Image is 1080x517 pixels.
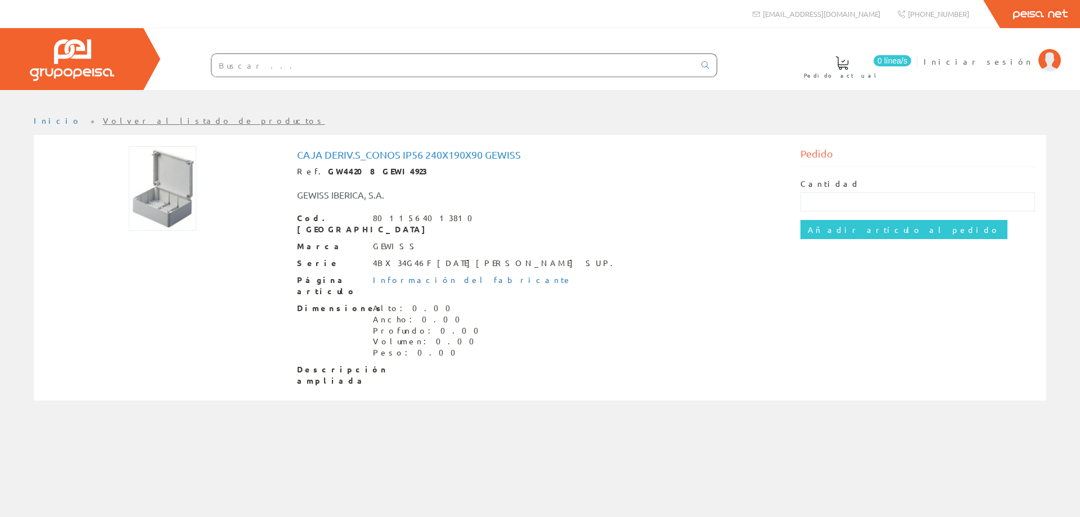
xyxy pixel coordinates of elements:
span: Cod. [GEOGRAPHIC_DATA] [297,213,364,235]
span: Descripción ampliada [297,364,364,386]
label: Cantidad [800,178,860,190]
span: Serie [297,258,364,269]
strong: GW44208 GEWI4923 [328,166,427,176]
span: Dimensiones [297,303,364,314]
div: 4BX34G46F [DATE][PERSON_NAME] SUP. [373,258,620,269]
div: Ancho: 0.00 [373,314,485,325]
div: Alto: 0.00 [373,303,485,314]
div: Pedido [800,146,1036,167]
span: Página artículo [297,275,364,297]
a: Inicio [34,115,82,125]
img: Foto artículo Caja Deriv.s_conos Ip56 240x190x90 Gewiss (120.39473684211x150) [129,146,196,231]
div: Profundo: 0.00 [373,325,485,336]
span: [PHONE_NUMBER] [908,9,969,19]
img: Grupo Peisa [30,39,114,81]
div: Ref. [297,166,784,177]
div: Volumen: 0.00 [373,336,485,347]
a: Información del fabricante [373,275,572,285]
span: Pedido actual [804,70,880,81]
a: Volver al listado de productos [103,115,325,125]
span: Iniciar sesión [924,56,1033,67]
div: GEWISS [373,241,420,252]
a: Iniciar sesión [924,47,1061,57]
div: GEWISS IBERICA, S.A. [289,188,582,201]
input: Añadir artículo al pedido [800,220,1007,239]
input: Buscar ... [211,54,695,77]
span: [EMAIL_ADDRESS][DOMAIN_NAME] [763,9,880,19]
span: 0 línea/s [874,55,911,66]
span: Marca [297,241,364,252]
h1: Caja Deriv.s_conos Ip56 240x190x90 Gewiss [297,149,784,160]
div: Peso: 0.00 [373,347,485,358]
div: 8011564013810 [373,213,479,224]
